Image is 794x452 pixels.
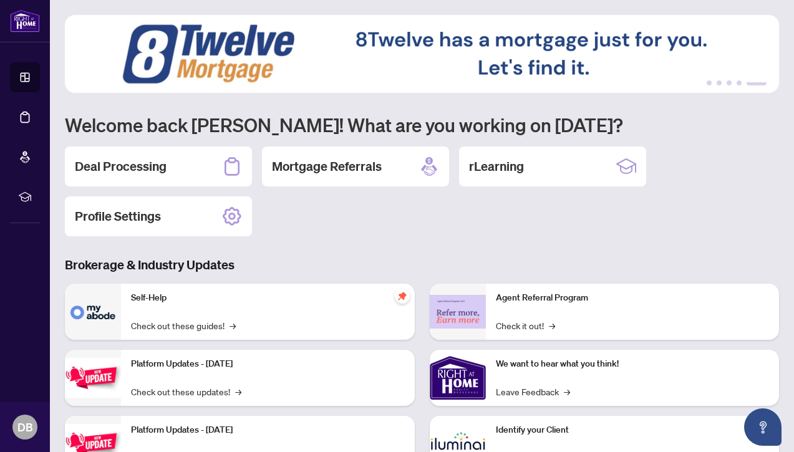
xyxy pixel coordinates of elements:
button: Open asap [744,408,782,446]
img: Self-Help [65,284,121,340]
a: Check it out!→ [496,319,555,332]
button: 1 [707,80,712,85]
h3: Brokerage & Industry Updates [65,256,779,274]
p: We want to hear what you think! [496,357,770,371]
p: Platform Updates - [DATE] [131,357,405,371]
span: → [230,319,236,332]
img: Slide 4 [65,15,779,93]
h2: Profile Settings [75,208,161,225]
span: pushpin [395,289,410,304]
button: 2 [717,80,722,85]
button: 4 [737,80,742,85]
h2: rLearning [469,158,524,175]
span: → [549,319,555,332]
a: Check out these updates!→ [131,385,241,398]
h2: Deal Processing [75,158,167,175]
span: DB [17,418,33,436]
span: → [564,385,570,398]
p: Platform Updates - [DATE] [131,423,405,437]
p: Self-Help [131,291,405,305]
h2: Mortgage Referrals [272,158,382,175]
span: → [235,385,241,398]
img: We want to hear what you think! [430,350,486,406]
img: logo [10,9,40,32]
h1: Welcome back [PERSON_NAME]! What are you working on [DATE]? [65,113,779,137]
a: Leave Feedback→ [496,385,570,398]
p: Identify your Client [496,423,770,437]
a: Check out these guides!→ [131,319,236,332]
button: 3 [727,80,732,85]
img: Agent Referral Program [430,295,486,329]
button: 5 [747,80,767,85]
p: Agent Referral Program [496,291,770,305]
img: Platform Updates - July 21, 2025 [65,358,121,397]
